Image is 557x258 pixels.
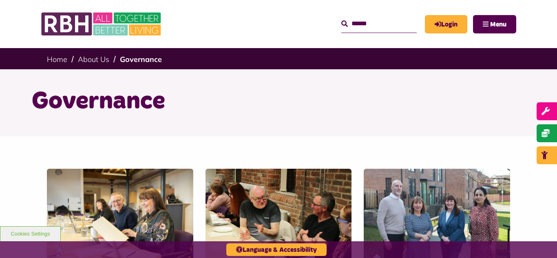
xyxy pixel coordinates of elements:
[120,55,162,64] a: Governance
[32,86,525,117] h1: Governance
[78,55,109,64] a: About Us
[490,21,506,28] span: Menu
[41,8,163,40] img: RBH
[473,15,516,33] button: Navigation
[226,243,327,256] button: Language & Accessibility
[47,55,67,64] a: Home
[520,221,557,258] iframe: Netcall Web Assistant for live chat
[425,15,467,33] a: MyRBH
